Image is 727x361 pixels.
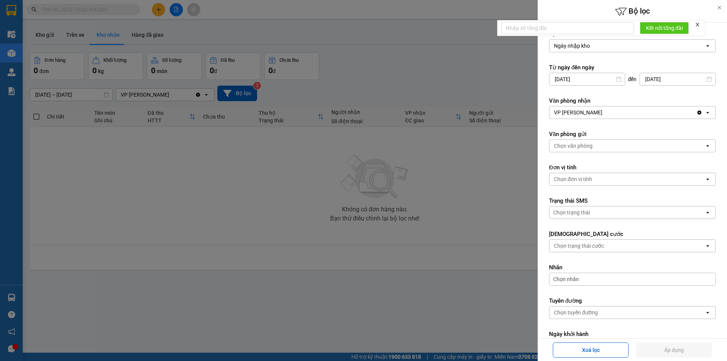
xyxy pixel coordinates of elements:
[501,22,634,34] input: Nhập số tổng đài
[628,75,637,83] span: đến
[553,275,579,283] span: Chọn nhãn
[705,109,711,116] svg: open
[554,142,593,150] div: Chọn văn phòng
[705,143,711,149] svg: open
[549,130,716,138] label: Văn phòng gửi
[538,6,727,17] h6: Bộ lọc
[636,342,712,358] button: Áp dụng
[554,109,602,116] div: VP [PERSON_NAME]
[553,342,629,358] button: Xoá lọc
[549,264,716,271] label: Nhãn
[549,297,716,305] label: Tuyến đường
[554,309,598,316] div: Chọn tuyến đường
[640,73,715,85] input: Select a date.
[705,309,711,316] svg: open
[696,109,702,116] svg: Clear value
[549,197,716,205] label: Trạng thái SMS
[554,42,590,50] div: Ngày nhập kho
[603,109,604,116] input: Selected VP Thịnh Liệt.
[695,22,700,27] span: close
[549,97,716,105] label: Văn phòng nhận
[549,64,716,71] label: Từ ngày đến ngày
[646,24,683,32] span: Kết nối tổng đài
[705,209,711,216] svg: open
[705,43,711,49] svg: open
[553,209,590,216] div: Chọn trạng thái
[705,176,711,182] svg: open
[554,242,604,250] div: Chọn trạng thái cước
[705,243,711,249] svg: open
[549,73,625,85] input: Select a date.
[549,230,716,238] label: [DEMOGRAPHIC_DATA] cước
[549,164,716,171] label: Đơn vị tính
[554,175,592,183] div: Chọn đơn vị tính
[549,330,716,338] label: Ngày khởi hành
[640,22,689,34] button: Kết nối tổng đài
